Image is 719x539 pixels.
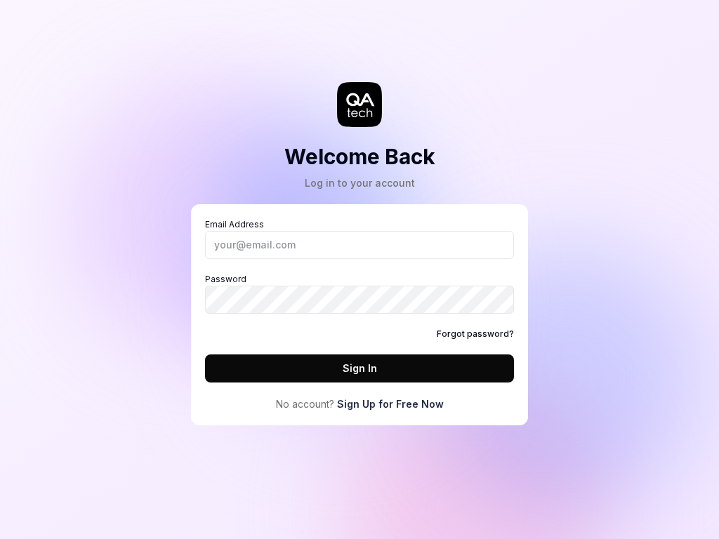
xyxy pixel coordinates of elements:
a: Sign Up for Free Now [337,397,444,411]
div: Log in to your account [284,175,435,190]
label: Password [205,273,514,314]
span: No account? [276,397,334,411]
h2: Welcome Back [284,141,435,173]
button: Sign In [205,354,514,382]
label: Email Address [205,218,514,259]
input: Password [205,286,514,314]
a: Forgot password? [437,328,514,340]
input: Email Address [205,231,514,259]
